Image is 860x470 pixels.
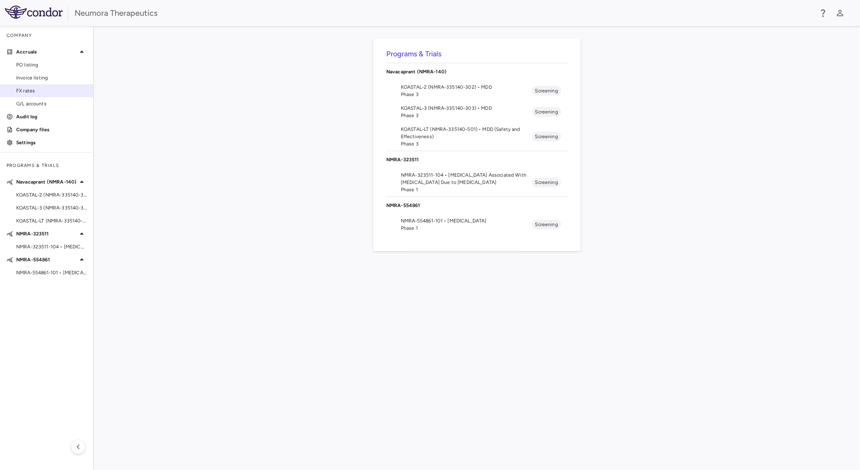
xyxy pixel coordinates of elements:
[16,243,87,250] span: NMRA-323511-104 • [MEDICAL_DATA] Associated With [MEDICAL_DATA] Due to [MEDICAL_DATA]
[401,217,532,224] span: NMRA‐554861‐101 • [MEDICAL_DATA]
[386,63,568,80] div: Navacaprant (NMRA-140)
[401,224,532,232] span: Phase 1
[386,68,568,75] p: Navacaprant (NMRA-140)
[16,139,87,146] p: Settings
[401,83,532,91] span: KOASTAL-2 (NMRA-335140-302) • MDD
[16,74,87,81] span: Invoice listing
[386,197,568,214] div: NMRA-554861
[532,108,561,115] span: Screening
[16,191,87,199] span: KOASTAL-2 (NMRA-335140-302) • MDD
[401,186,532,193] span: Phase 1
[16,217,87,224] span: KOASTAL-LT (NMRA-335140-501) • MDD (Safety and Effectiveness)
[386,122,568,151] li: KOASTAL-LT (NMRA-335140-501) • MDD (Safety and Effectiveness)Phase 3Screening
[386,156,568,163] p: NMRA-323511
[532,87,561,94] span: Screening
[401,112,532,119] span: Phase 3
[532,133,561,140] span: Screening
[16,269,87,276] span: NMRA‐554861‐101 • [MEDICAL_DATA]
[386,168,568,197] li: NMRA-323511-104 • [MEDICAL_DATA] Associated With [MEDICAL_DATA] Due to [MEDICAL_DATA]Phase 1Scree...
[386,49,568,60] h6: Programs & Trials
[532,221,561,228] span: Screening
[75,7,813,19] div: Neumora Therapeutics
[16,87,87,94] span: FX rates
[16,204,87,211] span: KOASTAL-3 (NMRA-335140-303) • MDD
[386,214,568,235] li: NMRA‐554861‐101 • [MEDICAL_DATA]Phase 1Screening
[401,91,532,98] span: Phase 3
[401,171,532,186] span: NMRA-323511-104 • [MEDICAL_DATA] Associated With [MEDICAL_DATA] Due to [MEDICAL_DATA]
[16,178,77,186] p: Navacaprant (NMRA-140)
[401,105,532,112] span: KOASTAL-3 (NMRA-335140-303) • MDD
[532,179,561,186] span: Screening
[386,202,568,209] p: NMRA-554861
[16,61,87,68] span: PO listing
[401,140,532,147] span: Phase 3
[16,113,87,120] p: Audit log
[16,100,87,107] span: G/L accounts
[386,80,568,101] li: KOASTAL-2 (NMRA-335140-302) • MDDPhase 3Screening
[386,151,568,168] div: NMRA-323511
[401,126,532,140] span: KOASTAL-LT (NMRA-335140-501) • MDD (Safety and Effectiveness)
[16,256,77,263] p: NMRA-554861
[5,6,63,19] img: logo-full-BYUhSk78.svg
[16,48,77,56] p: Accruals
[16,126,87,133] p: Company files
[16,230,77,237] p: NMRA-323511
[386,101,568,122] li: KOASTAL-3 (NMRA-335140-303) • MDDPhase 3Screening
